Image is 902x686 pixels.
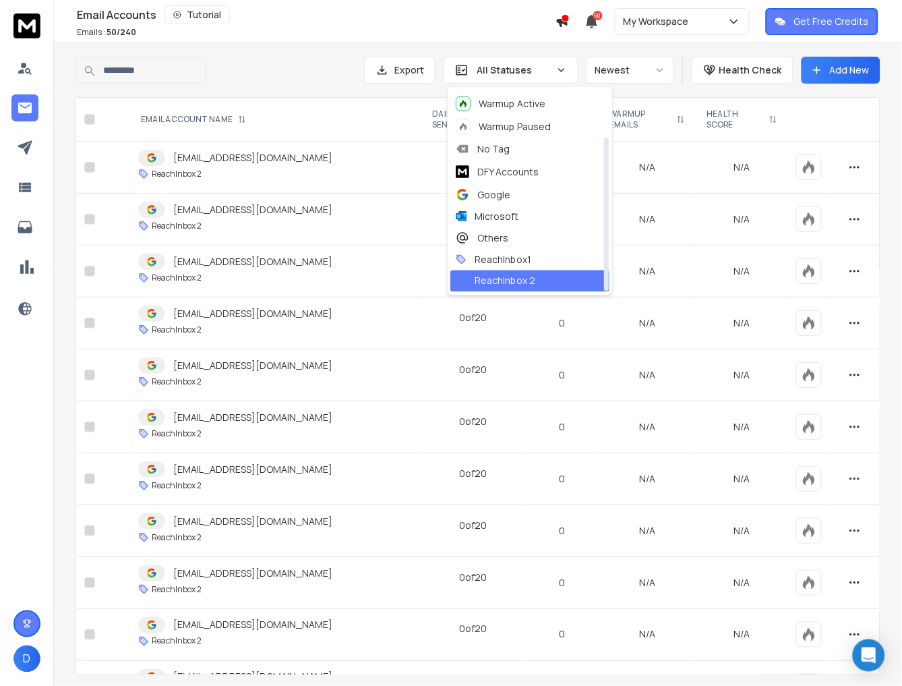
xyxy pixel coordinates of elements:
p: [EMAIL_ADDRESS][DOMAIN_NAME] [173,670,332,684]
p: N/A [704,576,780,590]
div: DFY Accounts [456,164,539,180]
p: 0 [534,368,591,382]
div: Warmup Paused [456,119,551,134]
p: HEALTH SCORE [706,109,764,130]
p: ReachInbox 2 [152,428,202,439]
div: Others [456,231,508,245]
p: N/A [704,212,780,226]
div: ReachInbox1 [456,253,531,266]
div: Microsoft [456,210,518,223]
p: ReachInbox 2 [152,273,202,283]
p: My Workspace [624,15,694,28]
td: N/A [599,142,696,194]
p: N/A [704,161,780,174]
p: 0 [534,472,591,486]
div: 0 of 20 [460,363,487,376]
p: [EMAIL_ADDRESS][DOMAIN_NAME] [173,255,332,268]
p: ReachInbox 2 [152,376,202,387]
span: 50 / 240 [107,26,136,38]
td: N/A [599,349,696,401]
p: Get Free Credits [794,15,869,28]
p: [EMAIL_ADDRESS][DOMAIN_NAME] [173,411,332,424]
div: Warmup Active [456,96,545,111]
p: Health Check [719,63,782,77]
button: D [13,646,40,673]
p: 0 [534,420,591,434]
p: 0 [534,576,591,590]
p: N/A [704,316,780,330]
button: Tutorial [164,5,230,24]
p: Emails : [77,27,136,38]
button: Health Check [692,57,793,84]
p: [EMAIL_ADDRESS][DOMAIN_NAME] [173,463,332,476]
p: N/A [704,420,780,434]
p: 0 [534,628,591,641]
div: Google [456,188,510,202]
p: [EMAIL_ADDRESS][DOMAIN_NAME] [173,515,332,528]
td: N/A [599,194,696,246]
td: N/A [599,453,696,505]
div: 0 of 20 [460,467,487,480]
p: N/A [704,524,780,538]
td: N/A [599,246,696,297]
div: 0 of 20 [460,519,487,532]
p: ReachInbox 2 [152,584,202,595]
p: WARMUP EMAILS [610,109,672,130]
p: N/A [704,264,780,278]
p: ReachInbox 2 [152,324,202,335]
button: Get Free Credits [766,8,878,35]
p: N/A [704,472,780,486]
p: ReachInbox 2 [152,480,202,491]
td: N/A [599,505,696,557]
p: ReachInbox 2 [152,532,202,543]
div: ReachInbox 2 [456,275,535,288]
p: DAILY EMAILS SENT [432,109,502,130]
div: 0 of 20 [460,571,487,584]
button: Export [364,57,435,84]
p: ReachInbox 2 [152,169,202,179]
p: [EMAIL_ADDRESS][DOMAIN_NAME] [173,151,332,165]
button: Add New [802,57,880,84]
div: EMAIL ACCOUNT NAME [141,114,246,125]
div: 0 of 20 [460,623,487,636]
p: 0 [534,316,591,330]
p: [EMAIL_ADDRESS][DOMAIN_NAME] [173,307,332,320]
div: No Tag [456,142,510,156]
div: Open Intercom Messenger [853,639,885,672]
p: ReachInbox 2 [152,636,202,647]
p: [EMAIL_ADDRESS][DOMAIN_NAME] [173,567,332,580]
button: Newest [587,57,674,84]
p: N/A [704,628,780,641]
p: [EMAIL_ADDRESS][DOMAIN_NAME] [173,619,332,632]
td: N/A [599,297,696,349]
p: [EMAIL_ADDRESS][DOMAIN_NAME] [173,203,332,217]
div: 0 of 20 [460,311,487,324]
div: 0 of 20 [460,415,487,428]
p: N/A [704,368,780,382]
td: N/A [599,557,696,609]
p: 0 [534,524,591,538]
td: N/A [599,609,696,661]
p: [EMAIL_ADDRESS][DOMAIN_NAME] [173,359,332,372]
td: N/A [599,401,696,453]
span: 50 [593,11,603,20]
p: All Statuses [477,63,551,77]
p: ReachInbox 2 [152,221,202,231]
div: Email Accounts [77,5,555,24]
